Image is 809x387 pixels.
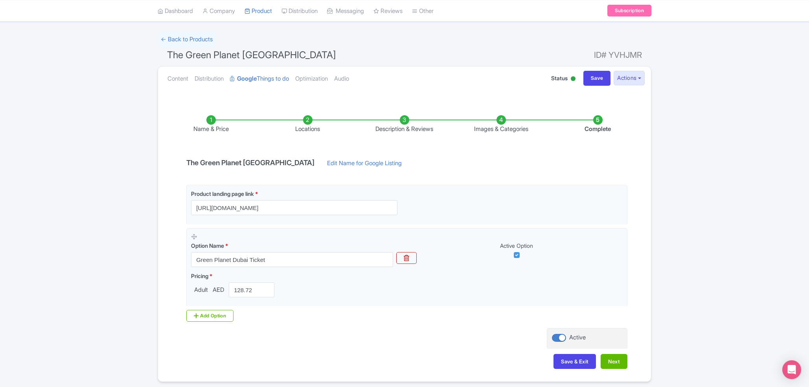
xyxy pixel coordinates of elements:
[782,360,801,379] div: Open Intercom Messenger
[191,286,211,295] span: Adult
[191,252,393,267] input: Option Name
[259,115,356,134] li: Locations
[453,115,550,134] li: Images & Categories
[553,354,596,369] button: Save & Exit
[167,49,336,61] span: The Green Planet [GEOGRAPHIC_DATA]
[237,74,257,83] strong: Google
[191,190,254,197] span: Product landing page link
[211,286,226,295] span: AED
[295,66,328,91] a: Optimization
[230,66,289,91] a: GoogleThings to do
[614,71,645,85] button: Actions
[229,282,274,297] input: 0.00
[191,200,397,215] input: Product landing page link
[594,47,642,63] span: ID# YVHJMR
[583,71,611,86] input: Save
[569,333,586,342] div: Active
[551,74,568,82] span: Status
[356,115,453,134] li: Description & Reviews
[182,159,319,167] h4: The Green Planet [GEOGRAPHIC_DATA]
[186,310,234,322] div: Add Option
[550,115,646,134] li: Complete
[191,242,224,249] span: Option Name
[334,66,349,91] a: Audio
[601,354,627,369] button: Next
[607,5,651,17] a: Subscription
[158,32,216,47] a: ← Back to Products
[191,273,208,279] span: Pricing
[569,73,577,85] div: Active
[195,66,224,91] a: Distribution
[167,66,188,91] a: Content
[319,159,410,171] a: Edit Name for Google Listing
[163,115,259,134] li: Name & Price
[500,242,533,249] span: Active Option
